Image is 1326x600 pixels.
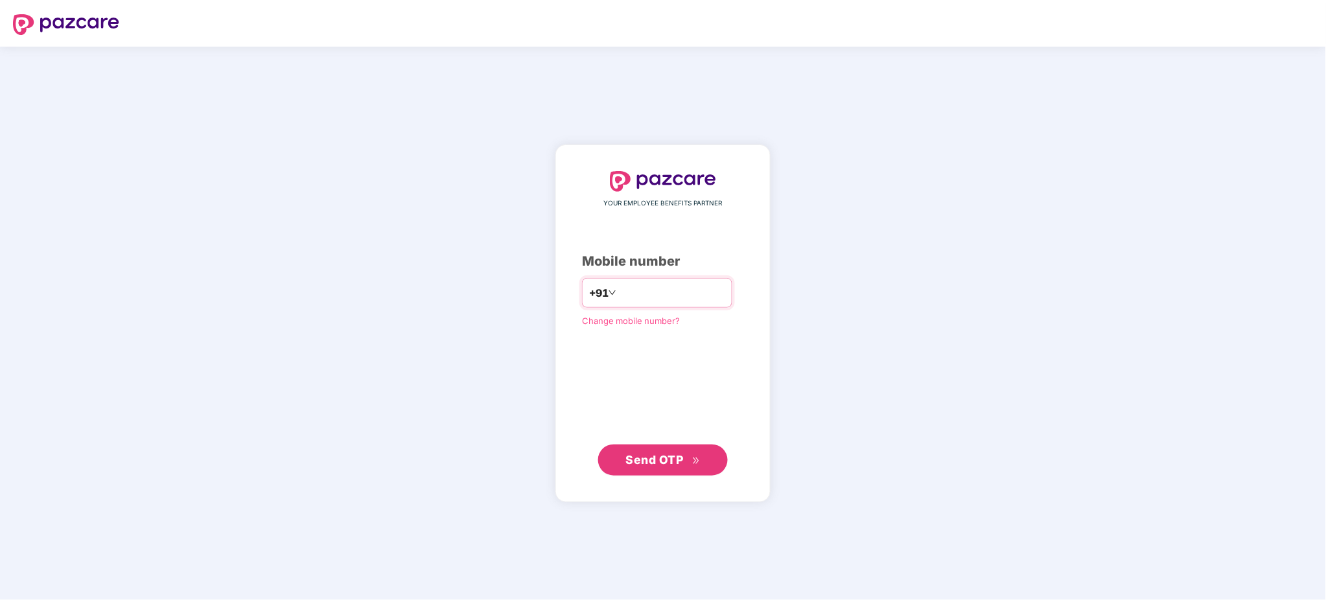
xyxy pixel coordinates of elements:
span: YOUR EMPLOYEE BENEFITS PARTNER [604,198,723,209]
span: double-right [692,457,701,465]
div: Mobile number [582,251,744,271]
span: down [609,289,616,297]
img: logo [610,171,716,192]
img: logo [13,14,119,35]
span: +91 [589,285,609,301]
span: Send OTP [626,453,684,467]
a: Change mobile number? [582,316,680,326]
button: Send OTPdouble-right [598,444,728,476]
